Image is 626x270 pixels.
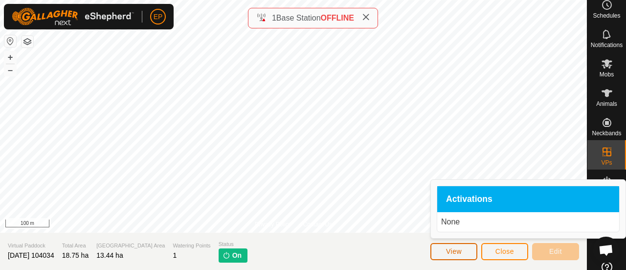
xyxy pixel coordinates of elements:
button: View [430,243,477,260]
div: Open chat [593,237,619,263]
span: Status [219,240,247,248]
span: Base Station [276,14,321,22]
span: Watering Points [173,242,210,250]
span: [DATE] 104034 [8,251,54,259]
button: – [4,64,16,76]
span: On [232,250,242,261]
span: [GEOGRAPHIC_DATA] Area [96,242,165,250]
span: 13.44 ha [96,251,123,259]
span: Animals [596,101,617,107]
span: Schedules [593,13,620,19]
span: 1 [272,14,276,22]
button: Close [481,243,528,260]
span: Notifications [591,42,623,48]
a: Contact Us [303,220,332,229]
span: Close [495,247,514,255]
span: Activations [446,195,492,204]
span: Heatmap [595,248,619,254]
p: None [441,216,615,228]
span: Neckbands [592,130,621,136]
span: OFFLINE [321,14,354,22]
span: Mobs [600,72,614,77]
button: Map Layers [22,36,33,48]
a: Privacy Policy [255,220,291,229]
img: turn-on [223,251,230,259]
span: 1 [173,251,177,259]
span: 18.75 ha [62,251,89,259]
span: EP [154,12,163,22]
button: Edit [532,243,579,260]
img: Gallagher Logo [12,8,134,25]
span: Edit [549,247,562,255]
span: VPs [601,160,612,166]
button: Reset Map [4,35,16,47]
span: View [446,247,462,255]
span: Total Area [62,242,89,250]
span: Virtual Paddock [8,242,54,250]
button: + [4,51,16,63]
